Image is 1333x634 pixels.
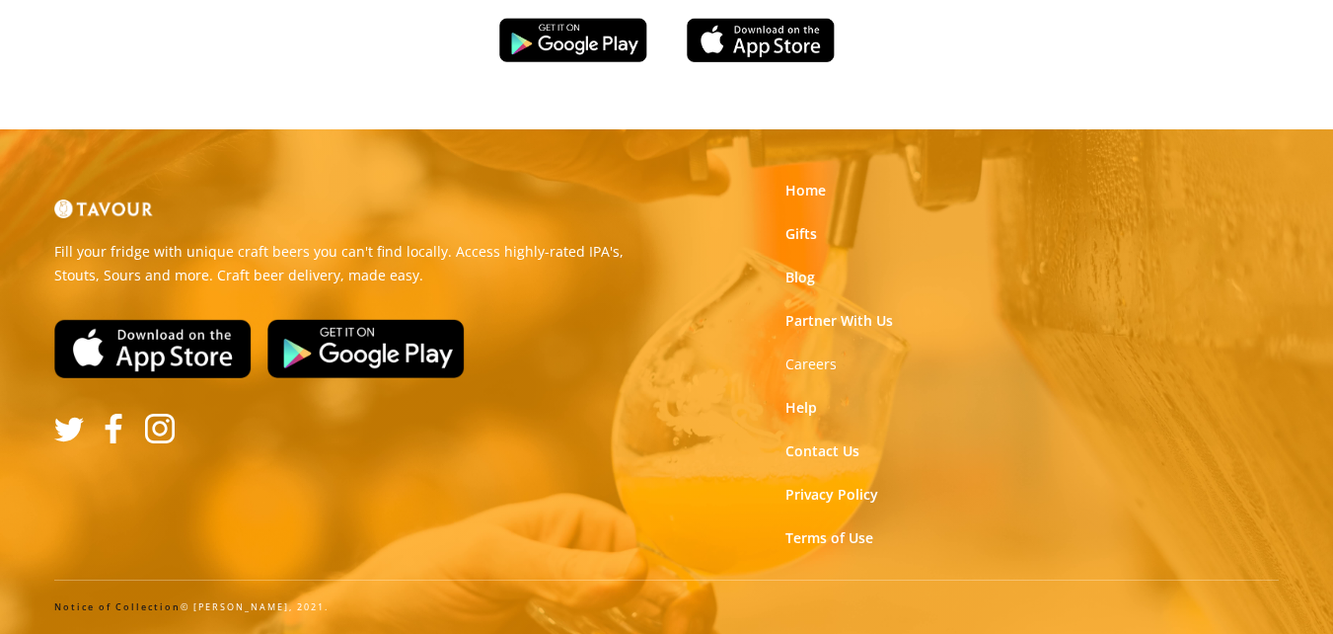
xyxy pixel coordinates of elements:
[785,224,817,244] a: Gifts
[785,181,826,200] a: Home
[785,268,815,287] a: Blog
[54,600,181,613] a: Notice of Collection
[785,441,859,461] a: Contact Us
[785,528,873,548] a: Terms of Use
[54,600,1279,614] div: © [PERSON_NAME], 2021.
[785,398,817,418] a: Help
[785,355,837,373] strong: Careers
[785,311,893,331] a: Partner With Us
[54,240,652,287] p: Fill your fridge with unique craft beers you can't find locally. Access highly-rated IPA's, Stout...
[785,485,878,505] a: Privacy Policy
[785,355,837,374] a: Careers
